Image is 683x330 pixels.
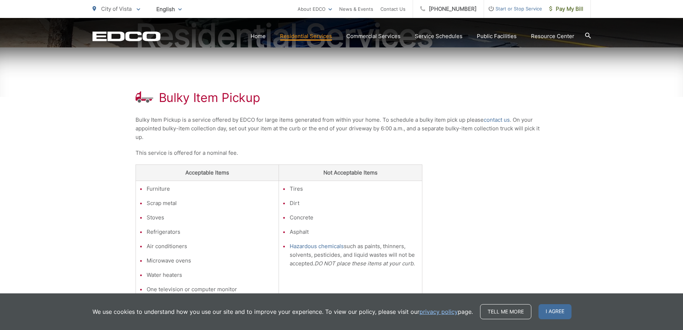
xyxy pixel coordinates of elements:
a: privacy policy [419,307,458,316]
li: Microwave ovens [147,256,275,265]
a: Tell me more [480,304,531,319]
a: Public Facilities [477,32,517,41]
h1: Bulky Item Pickup [159,90,260,105]
li: Asphalt [290,228,418,236]
a: Resource Center [531,32,574,41]
li: One television or computer monitor [147,285,275,294]
li: Furniture [147,185,275,193]
span: I agree [539,304,571,319]
a: Commercial Services [346,32,400,41]
a: Residential Services [280,32,332,41]
li: Stoves [147,213,275,222]
li: Water heaters [147,271,275,279]
p: This service is offered for a nominal fee. [136,149,548,157]
li: Refrigerators [147,228,275,236]
span: Pay My Bill [549,5,583,13]
li: such as paints, thinners, solvents, pesticides, and liquid wastes will not be accepted. [290,242,418,268]
strong: Acceptable Items [185,169,229,176]
strong: Not Acceptable Items [323,169,378,176]
li: Air conditioners [147,242,275,251]
li: Concrete [290,213,418,222]
a: News & Events [339,5,373,13]
em: DO NOT place these items at your curb. [314,260,415,267]
span: English [151,3,187,15]
p: We use cookies to understand how you use our site and to improve your experience. To view our pol... [93,307,473,316]
a: About EDCO [298,5,332,13]
span: City of Vista [101,5,132,12]
a: contact us [484,116,510,124]
li: Dirt [290,199,418,208]
a: Service Schedules [415,32,463,41]
p: Bulky Item Pickup is a service offered by EDCO for large items generated from within your home. T... [136,116,548,141]
a: EDCD logo. Return to the homepage. [93,31,161,41]
a: Hazardous chemicals [290,242,344,251]
li: Tires [290,185,418,193]
a: Home [251,32,266,41]
a: Contact Us [380,5,405,13]
li: Scrap metal [147,199,275,208]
